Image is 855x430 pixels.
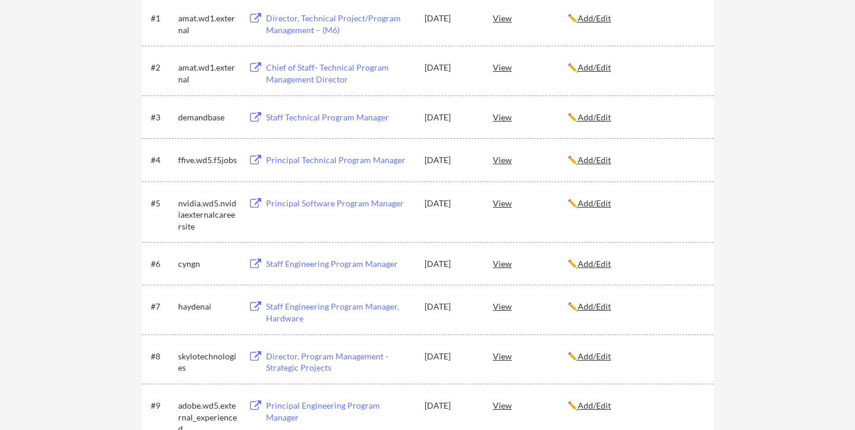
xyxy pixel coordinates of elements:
[568,112,703,123] div: ✏️
[425,301,477,313] div: [DATE]
[568,154,703,166] div: ✏️
[178,198,237,232] div: nvidia.wd5.nvidiaexternalcareersite
[266,112,413,123] div: Staff Technical Program Manager
[151,301,174,313] div: #7
[266,351,413,374] div: Director, Program Management - Strategic Projects
[151,12,174,24] div: #1
[568,351,703,362] div: ✏️
[151,154,174,166] div: #4
[425,351,477,362] div: [DATE]
[151,258,174,270] div: #6
[578,198,611,208] u: Add/Edit
[266,12,413,36] div: Director, Technical Project/Program Management – (M6)
[178,351,237,374] div: skylotechnologies
[568,62,703,74] div: ✏️
[578,259,611,269] u: Add/Edit
[578,13,611,23] u: Add/Edit
[266,400,413,423] div: Principal Engineering Program Manager
[493,394,568,416] div: View
[578,155,611,165] u: Add/Edit
[151,400,174,412] div: #9
[425,12,477,24] div: [DATE]
[493,149,568,170] div: View
[425,154,477,166] div: [DATE]
[178,112,237,123] div: demandbase
[151,62,174,74] div: #2
[568,12,703,24] div: ✏️
[425,62,477,74] div: [DATE]
[178,301,237,313] div: haydenai
[425,400,477,412] div: [DATE]
[493,192,568,214] div: View
[568,258,703,270] div: ✏️
[178,12,237,36] div: amat.wd1.external
[493,295,568,317] div: View
[178,258,237,270] div: cyngn
[266,62,413,85] div: Chief of Staff- Technical Program Management Director
[425,112,477,123] div: [DATE]
[266,198,413,209] div: Principal Software Program Manager
[425,198,477,209] div: [DATE]
[568,400,703,412] div: ✏️
[178,62,237,85] div: amat.wd1.external
[266,154,413,166] div: Principal Technical Program Manager
[568,198,703,209] div: ✏️
[151,198,174,209] div: #5
[151,112,174,123] div: #3
[151,351,174,362] div: #8
[578,62,611,72] u: Add/Edit
[493,7,568,28] div: View
[425,258,477,270] div: [DATE]
[578,351,611,361] u: Add/Edit
[178,154,237,166] div: ffive.wd5.f5jobs
[493,345,568,367] div: View
[568,301,703,313] div: ✏️
[578,112,611,122] u: Add/Edit
[493,253,568,274] div: View
[578,400,611,410] u: Add/Edit
[493,56,568,78] div: View
[578,301,611,311] u: Add/Edit
[493,106,568,128] div: View
[266,258,413,270] div: Staff Engineering Program Manager
[266,301,413,324] div: Staff Engineering Program Manager, Hardware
